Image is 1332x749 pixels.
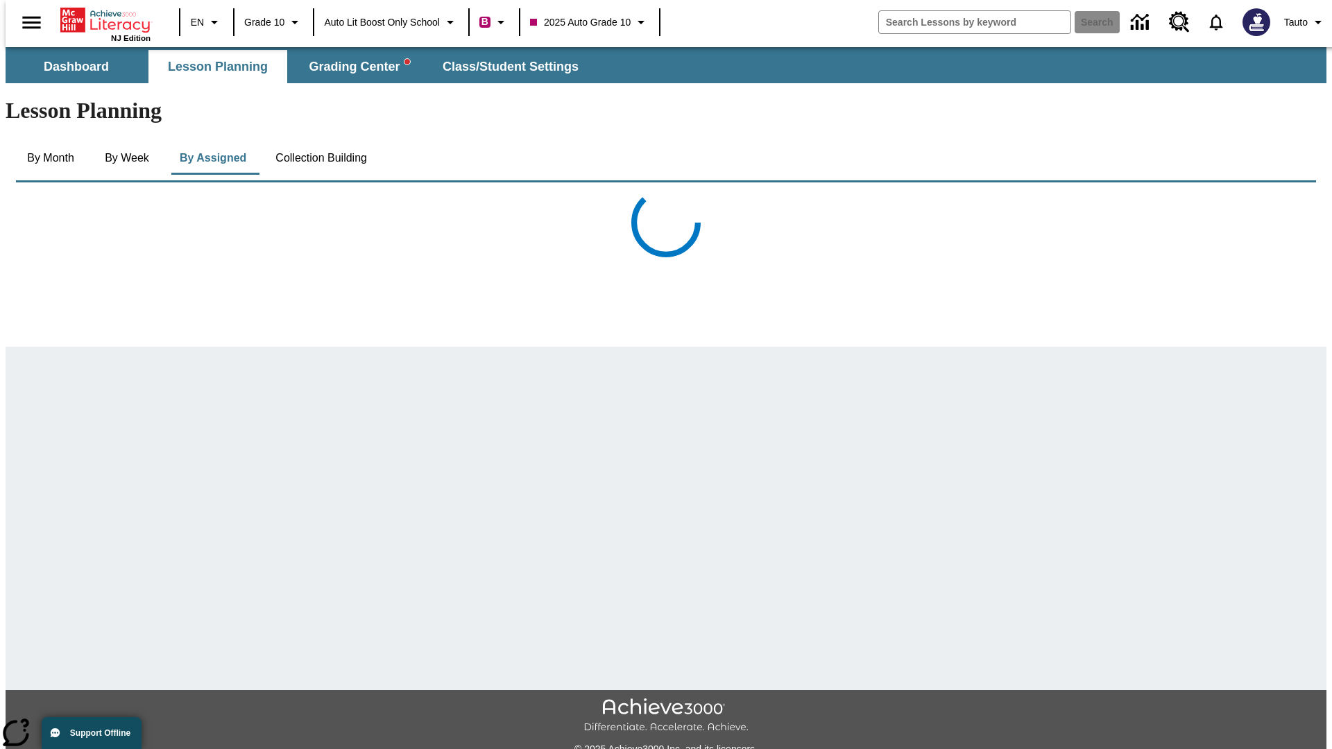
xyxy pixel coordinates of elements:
[191,15,204,30] span: EN
[239,10,309,35] button: Grade: Grade 10, Select a grade
[185,10,229,35] button: Language: EN, Select a language
[111,34,151,42] span: NJ Edition
[264,141,378,175] button: Collection Building
[1161,3,1198,41] a: Resource Center, Will open in new tab
[481,13,488,31] span: B
[6,47,1326,83] div: SubNavbar
[6,50,591,83] div: SubNavbar
[1234,4,1279,40] button: Select a new avatar
[530,15,631,30] span: 2025 Auto Grade 10
[474,10,515,35] button: Boost Class color is violet red. Change class color
[92,141,162,175] button: By Week
[42,717,142,749] button: Support Offline
[524,10,655,35] button: Class: 2025 Auto Grade 10, Select your class
[583,698,749,734] img: Achieve3000 Differentiate Accelerate Achieve
[309,59,409,75] span: Grading Center
[169,141,257,175] button: By Assigned
[1243,8,1270,36] img: Avatar
[324,15,440,30] span: Auto Lit Boost only School
[16,141,85,175] button: By Month
[11,2,52,43] button: Open side menu
[404,59,410,64] svg: writing assistant alert
[7,50,146,83] button: Dashboard
[148,50,287,83] button: Lesson Planning
[70,728,130,738] span: Support Offline
[318,10,464,35] button: School: Auto Lit Boost only School, Select your school
[168,59,268,75] span: Lesson Planning
[244,15,284,30] span: Grade 10
[443,59,579,75] span: Class/Student Settings
[432,50,590,83] button: Class/Student Settings
[1279,10,1332,35] button: Profile/Settings
[1122,3,1161,42] a: Data Center
[44,59,109,75] span: Dashboard
[60,5,151,42] div: Home
[60,6,151,34] a: Home
[879,11,1070,33] input: search field
[6,98,1326,123] h1: Lesson Planning
[1284,15,1308,30] span: Tauto
[1198,4,1234,40] a: Notifications
[290,50,429,83] button: Grading Center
